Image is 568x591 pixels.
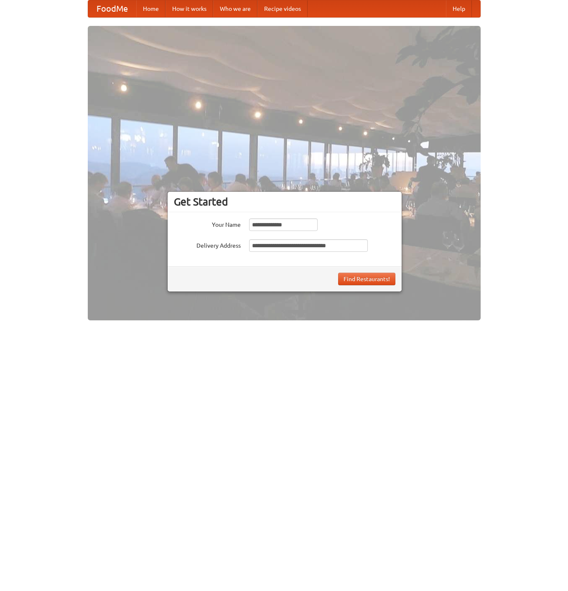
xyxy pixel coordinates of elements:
label: Delivery Address [174,239,241,250]
button: Find Restaurants! [338,273,395,285]
a: How it works [166,0,213,17]
a: Who we are [213,0,257,17]
label: Your Name [174,218,241,229]
a: Recipe videos [257,0,308,17]
a: FoodMe [88,0,136,17]
a: Home [136,0,166,17]
a: Help [446,0,472,17]
h3: Get Started [174,195,395,208]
